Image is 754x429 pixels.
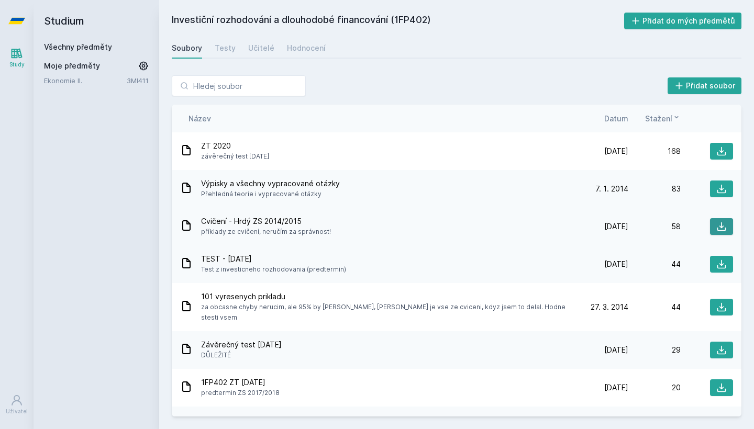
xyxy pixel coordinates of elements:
button: Název [188,113,211,124]
span: Závěrečný test [DATE] [201,340,282,350]
div: 20 [628,382,681,393]
button: Datum [604,113,628,124]
span: 101 vyresenych prikladu [201,291,572,302]
input: Hledej soubor [172,75,306,96]
div: Uživatel [6,408,28,415]
div: 58 [628,221,681,232]
a: Study [2,42,31,74]
a: Hodnocení [287,38,326,59]
span: závěrečný test [DATE] [201,151,269,162]
h2: Investiční rozhodování a dlouhodobé financování (1FP402) [172,13,624,29]
span: Test z investicneho rozhodovania (predtermin) [201,264,346,275]
span: DŮLEŽITÉ [201,350,282,360]
span: [DATE] [604,221,628,232]
span: Stažení [645,113,672,124]
a: Všechny předměty [44,42,112,51]
span: predtermin ZS 2017/2018 [201,388,280,398]
span: za obcasne chyby nerucim, ale 95% by [PERSON_NAME], [PERSON_NAME] je vse ze cviceni, kdyz jsem to... [201,302,572,323]
span: Cvičení - Hrdý ZS 2014/2015 [201,216,331,227]
div: Testy [215,43,236,53]
span: [DATE] [604,259,628,269]
span: [DATE] [604,382,628,393]
div: 44 [628,259,681,269]
a: Učitelé [248,38,274,59]
span: Přehledná teorie i vypracované otázky [201,189,340,199]
a: Testy [215,38,236,59]
div: Study [9,61,25,69]
span: 27. 3. 2014 [591,302,628,312]
a: Soubory [172,38,202,59]
a: Uživatel [2,389,31,421]
span: Přednášky LS 2014 Hrdý [201,415,351,425]
div: 44 [628,302,681,312]
span: 1FP402 ZT [DATE] [201,377,280,388]
div: 83 [628,184,681,194]
span: ZT 2020 [201,141,269,151]
span: 7. 1. 2014 [595,184,628,194]
span: Výpisky a všechny vypracované otázky [201,178,340,189]
span: [DATE] [604,345,628,355]
span: Moje předměty [44,61,100,71]
button: Stažení [645,113,681,124]
div: Učitelé [248,43,274,53]
a: 3MI411 [127,76,149,85]
button: Přidat do mých předmětů [624,13,742,29]
button: Přidat soubor [668,77,742,94]
span: [DATE] [604,146,628,156]
span: příklady ze cvičení, neručím za správnost! [201,227,331,237]
div: Soubory [172,43,202,53]
div: Hodnocení [287,43,326,53]
a: Ekonomie II. [44,75,127,86]
div: 29 [628,345,681,355]
div: 168 [628,146,681,156]
span: TEST - [DATE] [201,254,346,264]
